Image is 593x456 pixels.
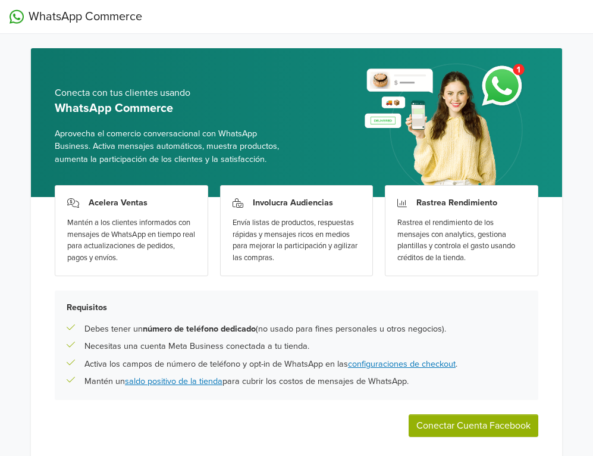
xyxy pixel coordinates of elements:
[143,324,256,334] b: número de teléfono dedicado
[10,10,24,24] img: WhatsApp
[354,57,538,197] img: whatsapp_setup_banner
[348,359,456,369] a: configuraciones de checkout
[409,414,538,437] button: Conectar Cuenta Facebook
[55,101,287,115] h5: WhatsApp Commerce
[89,198,148,208] h3: Acelera Ventas
[125,376,222,386] a: saldo positivo de la tienda
[253,198,333,208] h3: Involucra Audiencias
[233,217,361,264] div: Envía listas de productos, respuestas rápidas y mensajes ricos en medios para mejorar la particip...
[416,198,497,208] h3: Rastrea Rendimiento
[84,358,457,371] p: Activa los campos de número de teléfono y opt-in de WhatsApp en las .
[84,323,446,336] p: Debes tener un (no usado para fines personales u otros negocios).
[55,127,287,166] span: Aprovecha el comercio conversacional con WhatsApp Business. Activa mensajes automáticos, muestra ...
[67,302,526,313] h5: Requisitos
[397,217,526,264] div: Rastrea el rendimiento de los mensajes con analytics, gestiona plantillas y controla el gasto usa...
[84,340,309,353] p: Necesitas una cuenta Meta Business conectada a tu tienda.
[29,8,142,26] span: WhatsApp Commerce
[55,88,287,99] h5: Conecta con tus clientes usando
[84,375,409,388] p: Mantén un para cubrir los costos de mensajes de WhatsApp.
[67,217,196,264] div: Mantén a los clientes informados con mensajes de WhatsApp en tiempo real para actualizaciones de ...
